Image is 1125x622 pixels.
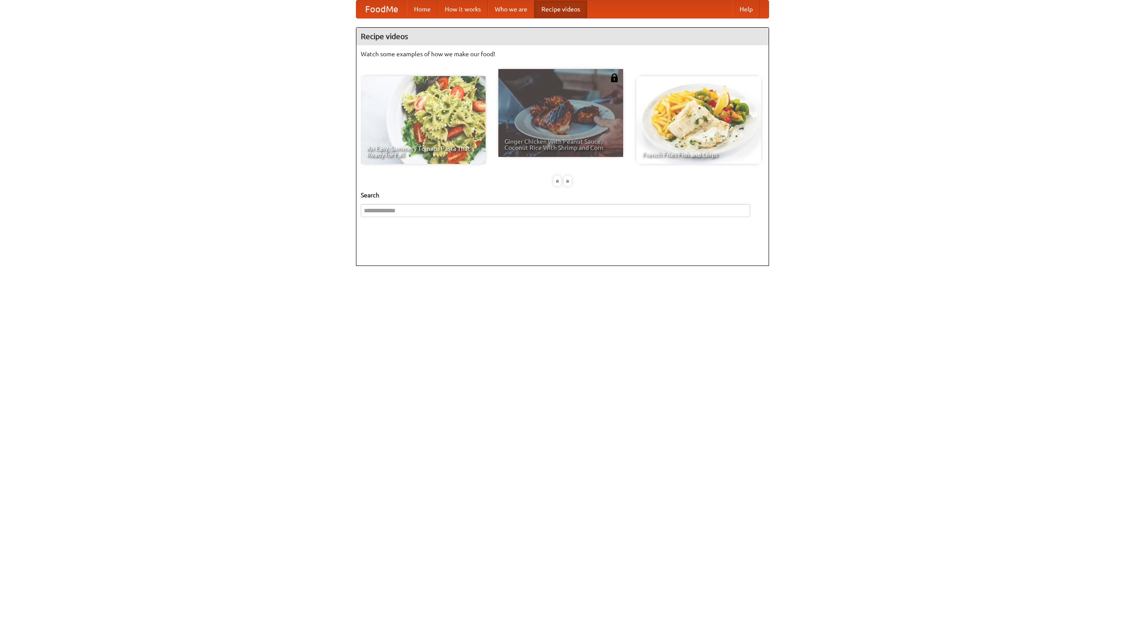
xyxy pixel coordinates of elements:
[733,0,760,18] a: Help
[610,73,619,82] img: 483408.png
[361,191,764,200] h5: Search
[356,28,769,45] h4: Recipe videos
[361,76,486,164] a: An Easy, Summery Tomato Pasta That's Ready for Fall
[407,0,438,18] a: Home
[367,145,479,158] span: An Easy, Summery Tomato Pasta That's Ready for Fall
[488,0,534,18] a: Who we are
[534,0,587,18] a: Recipe videos
[438,0,488,18] a: How it works
[361,50,764,58] p: Watch some examples of how we make our food!
[642,152,755,158] span: French Fries Fish and Chips
[553,175,561,186] div: «
[636,76,761,164] a: French Fries Fish and Chips
[356,0,407,18] a: FoodMe
[564,175,572,186] div: »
